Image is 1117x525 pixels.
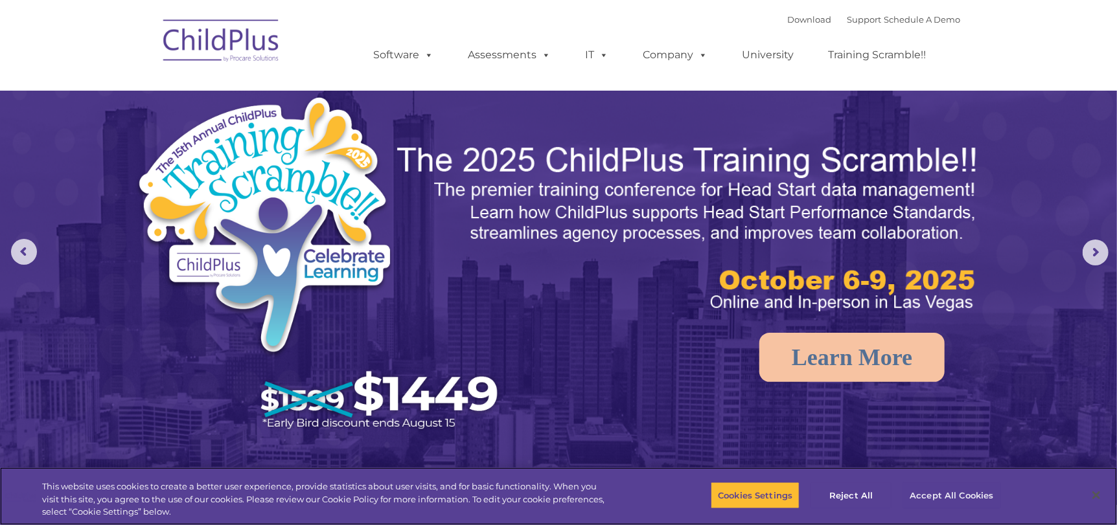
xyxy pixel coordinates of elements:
div: This website uses cookies to create a better user experience, provide statistics about user visit... [42,480,614,519]
a: IT [572,42,621,68]
a: Software [360,42,446,68]
a: Training Scramble!! [815,42,939,68]
a: Support [847,14,881,25]
a: Company [630,42,720,68]
span: Phone number [180,139,235,148]
a: Learn More [759,333,945,382]
a: Schedule A Demo [884,14,960,25]
a: Assessments [455,42,564,68]
a: Download [787,14,831,25]
button: Close [1082,481,1111,509]
a: University [729,42,807,68]
button: Accept All Cookies [903,482,1000,509]
img: ChildPlus by Procare Solutions [157,10,286,75]
button: Reject All [811,482,892,509]
button: Cookies Settings [711,482,800,509]
span: Last name [180,85,220,95]
font: | [787,14,960,25]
